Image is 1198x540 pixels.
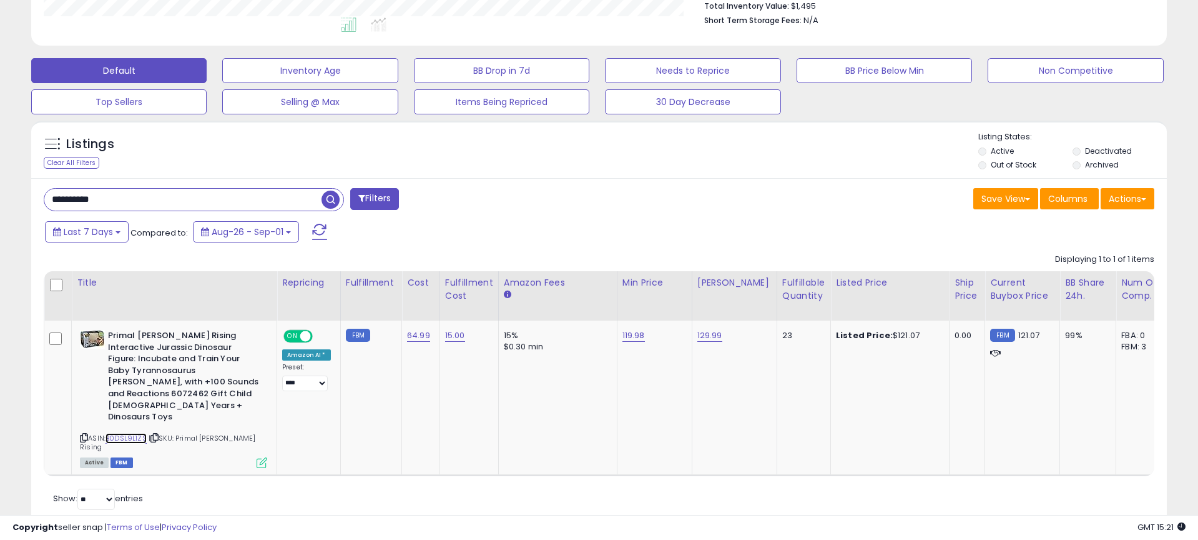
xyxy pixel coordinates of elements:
[988,58,1163,83] button: Non Competitive
[803,14,818,26] span: N/A
[697,276,772,289] div: [PERSON_NAME]
[130,227,188,239] span: Compared to:
[80,433,256,452] span: | SKU: Primal [PERSON_NAME] Rising
[1101,188,1154,209] button: Actions
[1065,330,1106,341] div: 99%
[990,329,1014,342] small: FBM
[222,58,398,83] button: Inventory Age
[311,331,331,342] span: OFF
[80,330,105,349] img: 51uGz7LorHL._SL40_.jpg
[622,276,687,289] div: Min Price
[955,330,975,341] div: 0.00
[622,329,645,342] a: 119.98
[414,89,589,114] button: Items Being Repriced
[605,58,780,83] button: Needs to Reprice
[697,329,722,342] a: 129.99
[445,329,465,342] a: 15.00
[282,363,331,391] div: Preset:
[836,330,940,341] div: $121.07
[782,276,825,302] div: Fulfillable Quantity
[212,226,283,238] span: Aug-26 - Sep-01
[106,433,147,444] a: B0DSL9L1ZS
[1065,276,1111,302] div: BB Share 24h.
[973,188,1038,209] button: Save View
[704,15,802,26] b: Short Term Storage Fees:
[80,330,267,467] div: ASIN:
[64,226,113,238] span: Last 7 Days
[1085,159,1119,170] label: Archived
[991,146,1014,156] label: Active
[504,289,511,301] small: Amazon Fees.
[282,276,335,289] div: Repricing
[504,330,607,341] div: 15%
[978,131,1167,143] p: Listing States:
[445,276,493,302] div: Fulfillment Cost
[414,58,589,83] button: BB Drop in 7d
[107,521,160,533] a: Terms of Use
[108,330,260,426] b: Primal [PERSON_NAME] Rising Interactive Jurassic Dinosaur Figure: Incubate and Train Your Baby Ty...
[1085,146,1132,156] label: Deactivated
[782,330,821,341] div: 23
[45,221,129,242] button: Last 7 Days
[66,136,114,153] h5: Listings
[282,349,331,361] div: Amazon AI *
[222,89,398,114] button: Selling @ Max
[1121,276,1167,302] div: Num of Comp.
[193,221,299,242] button: Aug-26 - Sep-01
[110,457,133,468] span: FBM
[31,89,207,114] button: Top Sellers
[1055,254,1154,266] div: Displaying 1 to 1 of 1 items
[836,276,944,289] div: Listed Price
[504,276,612,289] div: Amazon Fees
[1121,341,1162,352] div: FBM: 3
[504,341,607,352] div: $0.30 min
[350,188,399,210] button: Filters
[1040,188,1099,209] button: Columns
[704,1,789,11] b: Total Inventory Value:
[991,159,1036,170] label: Out of Stock
[955,276,980,302] div: Ship Price
[836,329,893,341] b: Listed Price:
[797,58,972,83] button: BB Price Below Min
[44,157,99,169] div: Clear All Filters
[31,58,207,83] button: Default
[407,329,430,342] a: 64.99
[285,331,300,342] span: ON
[12,521,58,533] strong: Copyright
[77,276,272,289] div: Title
[1137,521,1186,533] span: 2025-09-9 15:21 GMT
[407,276,435,289] div: Cost
[1018,329,1040,341] span: 121.07
[346,276,396,289] div: Fulfillment
[346,329,370,342] small: FBM
[1048,192,1088,205] span: Columns
[990,276,1054,302] div: Current Buybox Price
[162,521,217,533] a: Privacy Policy
[53,492,143,504] span: Show: entries
[1121,330,1162,341] div: FBA: 0
[12,522,217,534] div: seller snap | |
[80,457,109,468] span: All listings currently available for purchase on Amazon
[605,89,780,114] button: 30 Day Decrease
